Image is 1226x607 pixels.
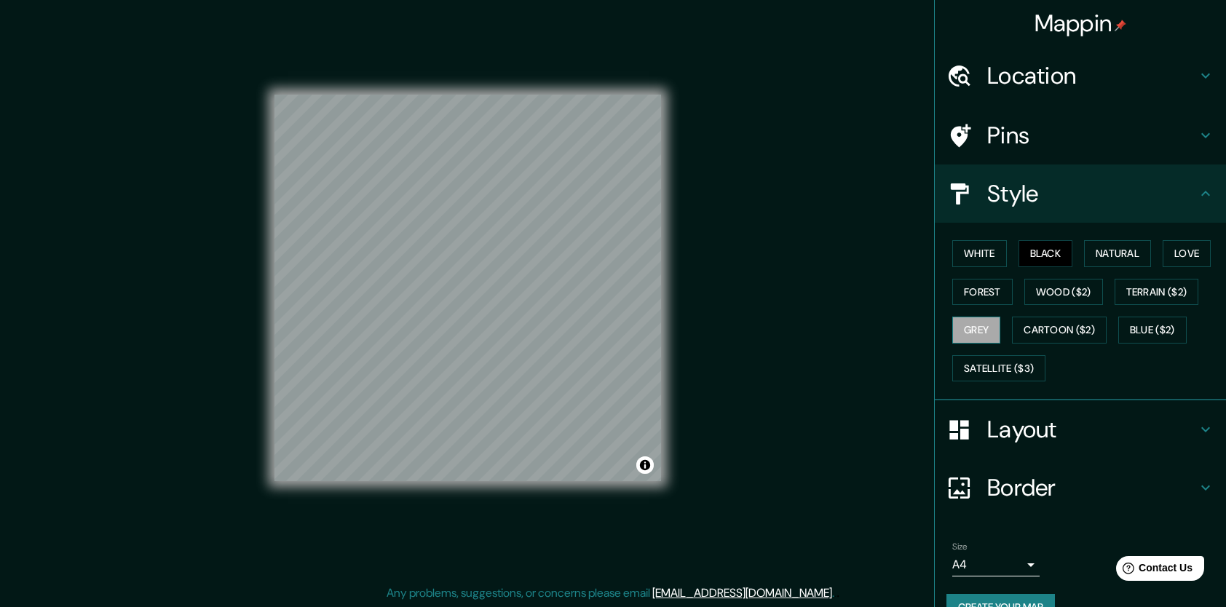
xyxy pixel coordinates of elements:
[1084,240,1151,267] button: Natural
[952,541,968,553] label: Size
[987,415,1197,444] h4: Layout
[1118,317,1187,344] button: Blue ($2)
[1012,317,1107,344] button: Cartoon ($2)
[837,584,839,602] div: .
[834,584,837,602] div: .
[952,240,1007,267] button: White
[952,317,1000,344] button: Grey
[636,456,654,474] button: Toggle attribution
[1115,20,1126,31] img: pin-icon.png
[1096,550,1210,591] iframe: Help widget launcher
[935,106,1226,164] div: Pins
[935,47,1226,105] div: Location
[935,459,1226,517] div: Border
[1024,279,1103,306] button: Wood ($2)
[952,279,1013,306] button: Forest
[387,584,834,602] p: Any problems, suggestions, or concerns please email .
[952,355,1045,382] button: Satellite ($3)
[987,179,1197,208] h4: Style
[987,473,1197,502] h4: Border
[935,164,1226,223] div: Style
[1115,279,1199,306] button: Terrain ($2)
[1163,240,1211,267] button: Love
[1019,240,1073,267] button: Black
[987,121,1197,150] h4: Pins
[1035,9,1127,38] h4: Mappin
[935,400,1226,459] div: Layout
[987,61,1197,90] h4: Location
[274,95,661,481] canvas: Map
[652,585,832,600] a: [EMAIL_ADDRESS][DOMAIN_NAME]
[952,553,1040,576] div: A4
